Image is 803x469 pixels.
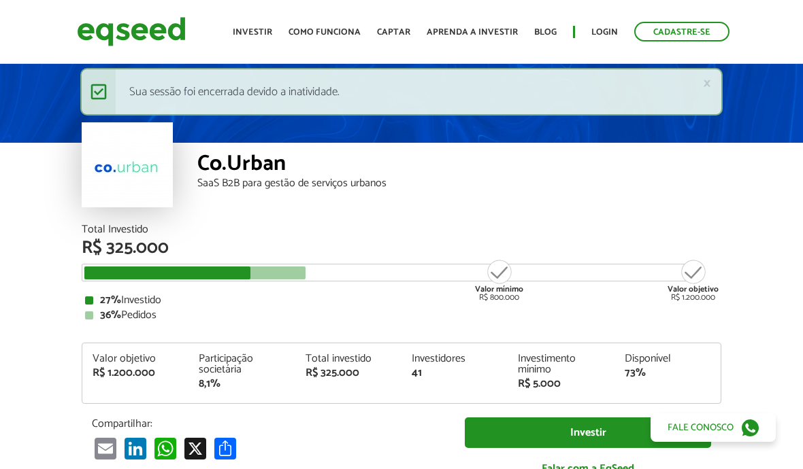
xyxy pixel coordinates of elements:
[306,353,391,364] div: Total investido
[625,368,710,379] div: 73%
[93,353,178,364] div: Valor objetivo
[85,295,718,306] div: Investido
[93,368,178,379] div: R$ 1.200.000
[591,28,618,37] a: Login
[152,437,179,459] a: WhatsApp
[651,413,776,442] a: Fale conosco
[412,353,497,364] div: Investidores
[377,28,410,37] a: Captar
[82,239,721,257] div: R$ 325.000
[82,224,721,235] div: Total Investido
[92,417,444,430] p: Compartilhar:
[233,28,272,37] a: Investir
[306,368,391,379] div: R$ 325.000
[518,353,604,375] div: Investimento mínimo
[100,291,121,309] strong: 27%
[668,258,719,302] div: R$ 1.200.000
[625,353,710,364] div: Disponível
[668,283,719,296] strong: Valor objetivo
[92,437,119,459] a: Email
[197,178,721,189] div: SaaS B2B para gestão de serviços urbanos
[85,310,718,321] div: Pedidos
[122,437,149,459] a: LinkedIn
[80,68,723,116] div: Sua sessão foi encerrada devido a inatividade.
[289,28,361,37] a: Como funciona
[77,14,186,50] img: EqSeed
[427,28,518,37] a: Aprenda a investir
[534,28,557,37] a: Blog
[182,437,209,459] a: X
[634,22,730,41] a: Cadastre-se
[199,379,284,389] div: 8,1%
[518,379,604,389] div: R$ 5.000
[212,437,239,459] a: Compartilhar
[100,306,121,324] strong: 36%
[474,258,525,302] div: R$ 800.000
[199,353,284,375] div: Participação societária
[465,417,711,448] a: Investir
[475,283,523,296] strong: Valor mínimo
[703,76,711,90] a: ×
[412,368,497,379] div: 41
[197,153,721,178] div: Co.Urban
